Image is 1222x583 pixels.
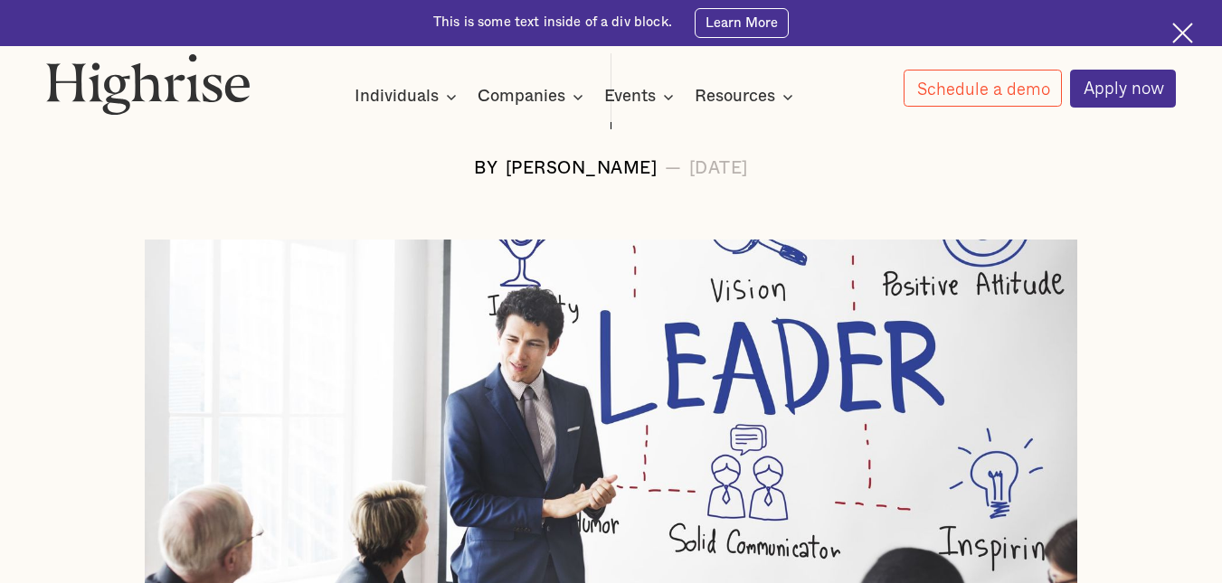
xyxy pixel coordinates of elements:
div: Resources [695,86,799,108]
div: BY [474,160,497,179]
div: Individuals [355,86,462,108]
a: Learn More [695,8,789,38]
div: — [665,160,682,179]
div: Resources [695,86,775,108]
div: Individuals [355,86,439,108]
div: Events [604,86,656,108]
div: Companies [478,86,589,108]
img: Highrise logo [46,53,251,115]
a: Schedule a demo [904,70,1063,107]
div: This is some text inside of a div block. [433,14,672,32]
div: [DATE] [689,160,748,179]
div: Companies [478,86,565,108]
img: Cross icon [1172,23,1193,43]
a: Apply now [1070,70,1177,108]
div: Events [604,86,679,108]
div: [PERSON_NAME] [506,160,658,179]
